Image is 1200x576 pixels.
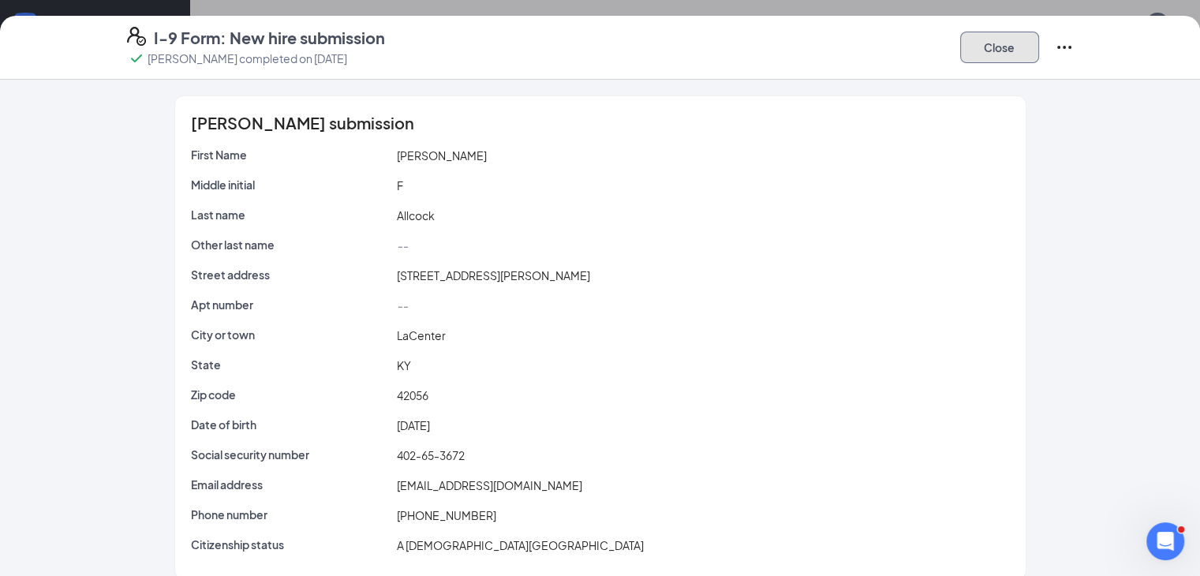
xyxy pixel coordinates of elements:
[397,238,408,252] span: --
[191,177,391,193] p: Middle initial
[960,32,1039,63] button: Close
[397,478,582,492] span: [EMAIL_ADDRESS][DOMAIN_NAME]
[397,418,430,432] span: [DATE]
[191,417,391,432] p: Date of birth
[397,358,411,372] span: KY
[397,538,644,552] span: A [DEMOGRAPHIC_DATA][GEOGRAPHIC_DATA]
[397,268,590,282] span: [STREET_ADDRESS][PERSON_NAME]
[154,27,385,49] h4: I-9 Form: New hire submission
[191,207,391,223] p: Last name
[397,148,487,163] span: [PERSON_NAME]
[397,448,465,462] span: 402-65-3672
[191,237,391,252] p: Other last name
[191,327,391,342] p: City or town
[397,178,403,193] span: F
[191,387,391,402] p: Zip code
[191,357,391,372] p: State
[191,507,391,522] p: Phone number
[397,388,428,402] span: 42056
[397,328,446,342] span: LaCenter
[1055,38,1074,57] svg: Ellipses
[397,298,408,312] span: --
[127,49,146,68] svg: Checkmark
[127,27,146,46] svg: FormI9EVerifyIcon
[397,208,435,223] span: Allcock
[397,508,496,522] span: [PHONE_NUMBER]
[191,267,391,282] p: Street address
[191,447,391,462] p: Social security number
[191,297,391,312] p: Apt number
[1146,522,1184,560] iframe: Intercom live chat
[191,477,391,492] p: Email address
[191,147,391,163] p: First Name
[191,115,414,131] span: [PERSON_NAME] submission
[191,537,391,552] p: Citizenship status
[148,50,347,66] p: [PERSON_NAME] completed on [DATE]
